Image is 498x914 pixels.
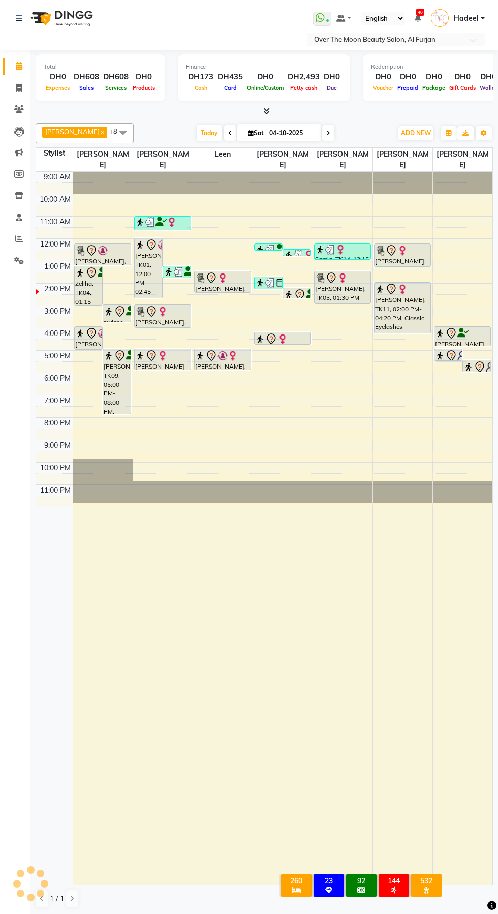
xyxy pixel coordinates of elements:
div: [PERSON_NAME], TK02, 11:00 AM-11:40 AM, Blow Dry (Medium) [135,217,191,230]
span: Cash [193,84,209,92]
span: ADD NEW [401,129,431,137]
div: [PERSON_NAME], TK03, 01:30 PM-02:30 PM, Classic Pedicure [195,271,251,292]
div: 260 [283,876,309,886]
div: Total [44,63,157,71]
div: 11:00 AM [38,217,73,227]
img: logo [26,4,96,33]
div: [PERSON_NAME] customer, TK08, 04:00 PM-04:55 PM, Hair Cut [434,327,491,346]
div: 9:00 PM [42,440,73,451]
div: Hanane, TK19, 01:45 PM-02:20 PM, Threading Eyebrow,Threading Upper Lip,Deplive Nose (DH33) [255,277,282,289]
span: Petty cash [288,84,319,92]
div: 532 [413,876,440,886]
div: [PERSON_NAME], TK07, 03:00 PM-04:05 PM, Nashi Filler Filler Therapy Express Treatment- Long [135,305,191,327]
span: Gift Cards [447,84,478,92]
div: [PERSON_NAME], TK21, 04:00 PM-05:05 PM, Deplive Underarm,Deplive Full Arm [75,327,102,349]
span: [PERSON_NAME] [433,148,493,171]
div: DH0 [420,71,447,83]
div: DH0 [371,71,395,83]
span: Prepaid [395,84,420,92]
div: DH0 [44,71,72,83]
span: 1 / 1 [50,894,64,904]
span: Today [197,125,222,141]
div: [PERSON_NAME] Customer, TK06, 05:00 PM-06:00 PM, Hair Wash And Dry,only curling hair [135,349,191,370]
div: DH2,493 [286,71,322,83]
span: Expenses [44,84,72,92]
div: 9:00 AM [42,172,73,182]
span: [PERSON_NAME] [45,128,100,136]
span: Card [222,84,239,92]
span: +8 [109,127,125,135]
span: Due [325,84,339,92]
div: Zeliha, TK04, 01:15 PM-03:05 PM, Deplive Full Body (Without Bikini),Deplive brazillian,Deplive Fu... [75,266,102,305]
div: 92 [348,876,375,886]
span: [PERSON_NAME] [253,148,313,171]
div: [PERSON_NAME] Arabic, TK12, 12:15 PM-12:30 PM, Threading Eyebrow [255,244,282,250]
div: DH0 [245,71,286,83]
div: Sneha Indian, TK20, 02:15 PM-02:45 PM, Threading Eyebrow [283,288,310,298]
div: Finance [186,63,342,71]
span: Services [103,84,129,92]
div: [PERSON_NAME], TK11, 04:15 PM-04:50 PM, Brow Lamination [255,332,310,344]
a: x [100,128,104,136]
input: 2025-10-04 [266,126,317,141]
div: DH0 [322,71,342,83]
div: 12:00 PM [38,239,73,250]
div: DH0 [447,71,478,83]
span: 40 [416,9,424,16]
span: Products [131,84,157,92]
div: Hiba, TK15, 05:00 PM-05:35 PM, Hair Cut [434,349,462,360]
div: Samia, TK14, 12:15 PM-01:00 PM, Waxing Underarm,Cut And File Hand [315,244,370,259]
span: Leen [193,148,253,161]
div: [PERSON_NAME], TK21, 05:00 PM-06:00 PM, Manicure With Gel Polish [195,349,251,370]
div: 2:00 PM [42,284,73,294]
span: [PERSON_NAME] [373,148,432,171]
button: ADD NEW [398,126,433,140]
div: [PERSON_NAME], TK11, 02:00 PM-04:20 PM, Classic Eyelashes Individual Extension,Eyelash Removal [375,283,430,333]
span: Package [420,84,447,92]
div: DH0 [395,71,420,83]
div: DH608 [101,71,131,83]
div: DH435 [215,71,245,83]
div: 8:00 PM [42,418,73,429]
div: DH0 [131,71,157,83]
div: [PERSON_NAME] [PERSON_NAME], TK18, 05:30 PM-06:05 PM, Blow Dry (Medium) [463,360,490,372]
span: [PERSON_NAME] [73,148,133,171]
div: 144 [381,876,407,886]
span: [PERSON_NAME] [133,148,193,171]
div: 5:00 PM [42,351,73,361]
div: mylene, TK10, 03:00 PM-03:50 PM, Manicure With Gel Polish [103,305,131,322]
div: Sana2, TK16, 01:15 PM-01:50 PM, Blow Dry(Long),Add On Hair Iron Curling [163,266,191,278]
span: Hadeel [454,13,479,24]
span: Sat [245,129,266,137]
div: [PERSON_NAME], TK09, 05:00 PM-08:00 PM, [PERSON_NAME] k protein short [103,349,131,414]
div: [PERSON_NAME], TK01, 12:15 PM-01:15 PM, Pedicure With Gel Polish [75,244,131,265]
div: DH608 [72,71,101,83]
div: DH173 [186,71,215,83]
div: [PERSON_NAME], TK03, 01:30 PM-03:00 PM, Nail Extension (HardGel - With Gelish Polish) (DH330) [315,271,370,303]
div: 11:00 PM [38,485,73,496]
div: [PERSON_NAME], TK01, 12:00 PM-02:45 PM, Highlights Short,Roots Color,Hair Rinsage Kemon short [135,238,162,298]
span: Online/Custom [245,84,286,92]
div: 23 [316,876,342,886]
div: 4:00 PM [42,328,73,339]
div: 10:00 PM [38,463,73,473]
span: Voucher [371,84,395,92]
div: Samia, TK14, 12:30 PM-12:45 PM, Threading Chin [283,250,310,256]
div: 3:00 PM [42,306,73,317]
div: 6:00 PM [42,373,73,384]
div: 1:00 PM [42,261,73,272]
span: [PERSON_NAME] [313,148,372,171]
div: [PERSON_NAME], TK03, 12:15 PM-01:20 PM, Eyelashes Extension Refill [375,244,430,266]
div: Stylist [36,148,73,159]
div: 7:00 PM [42,395,73,406]
div: 10:00 AM [38,194,73,205]
img: Hadeel [431,9,449,27]
a: 40 [415,14,421,23]
span: Sales [77,84,96,92]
